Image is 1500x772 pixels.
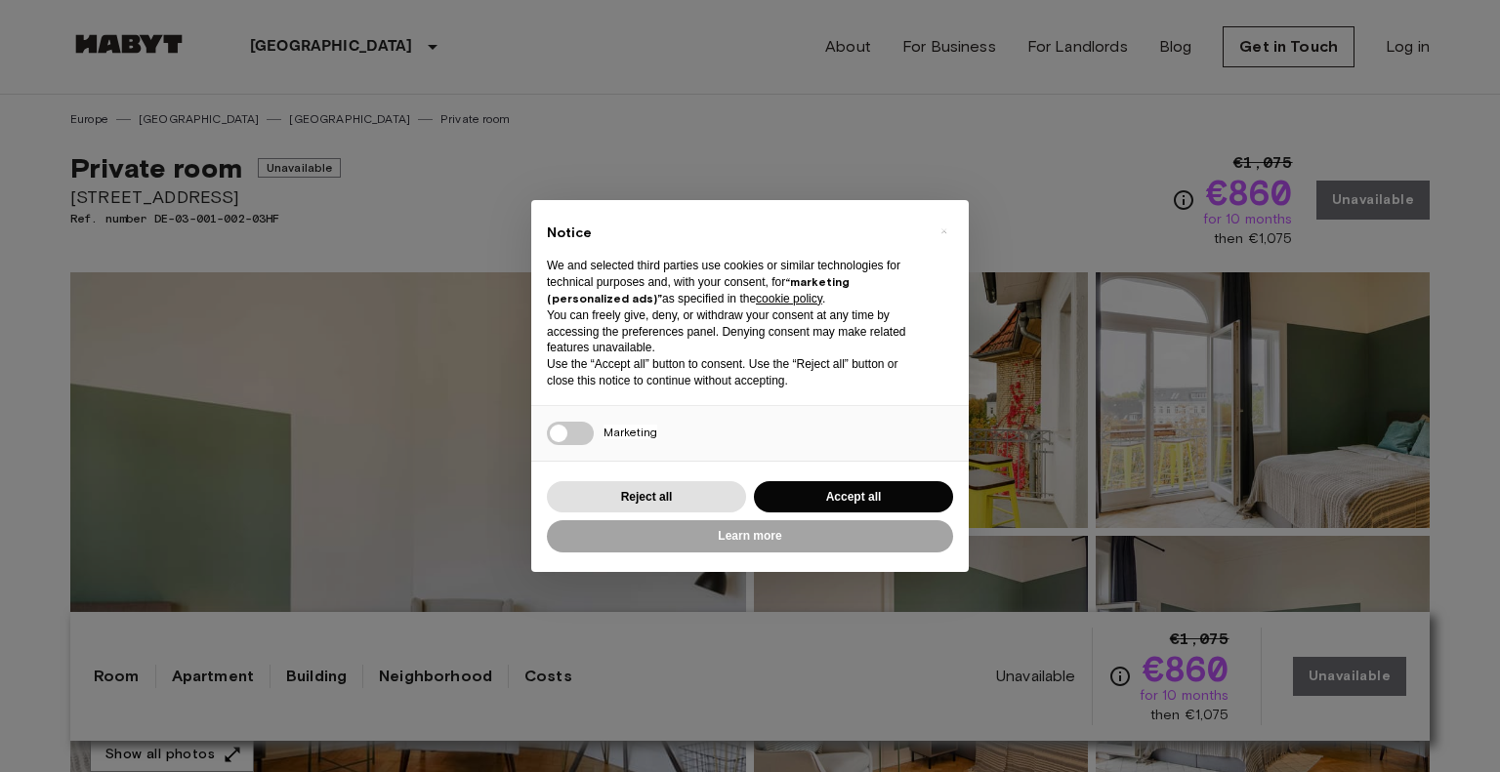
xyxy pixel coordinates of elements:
[547,223,922,243] h2: Notice
[928,216,959,247] button: Close this notice
[604,425,657,439] span: Marketing
[547,307,922,356] p: You can freely give, deny, or withdraw your consent at any time by accessing the preferences pane...
[756,292,822,305] a: cookie policy
[754,481,953,513] button: Accept all
[547,356,922,389] p: Use the “Accept all” button to consent. Use the “Reject all” button or close this notice to conti...
[547,520,953,552] button: Learn more
[547,258,922,306] p: We and selected third parties use cookies or similar technologies for technical purposes and, wit...
[940,220,947,243] span: ×
[547,274,850,305] strong: “marketing (personalized ads)”
[547,481,746,513] button: Reject all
